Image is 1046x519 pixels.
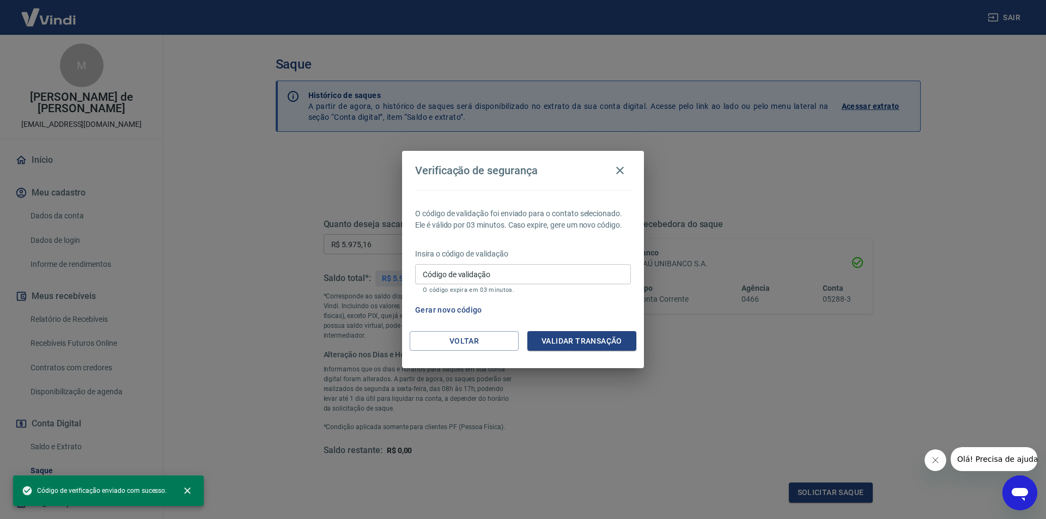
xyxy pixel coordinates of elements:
span: Olá! Precisa de ajuda? [7,8,92,16]
button: close [175,479,199,503]
button: Gerar novo código [411,300,486,320]
button: Validar transação [527,331,636,351]
p: O código expira em 03 minutos. [423,286,623,294]
p: O código de validação foi enviado para o contato selecionado. Ele é válido por 03 minutos. Caso e... [415,208,631,231]
button: Voltar [410,331,519,351]
iframe: Botão para abrir a janela de mensagens [1002,475,1037,510]
p: Insira o código de validação [415,248,631,260]
iframe: Mensagem da empresa [951,447,1037,471]
iframe: Fechar mensagem [925,449,946,471]
h4: Verificação de segurança [415,164,538,177]
span: Código de verificação enviado com sucesso. [22,485,167,496]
